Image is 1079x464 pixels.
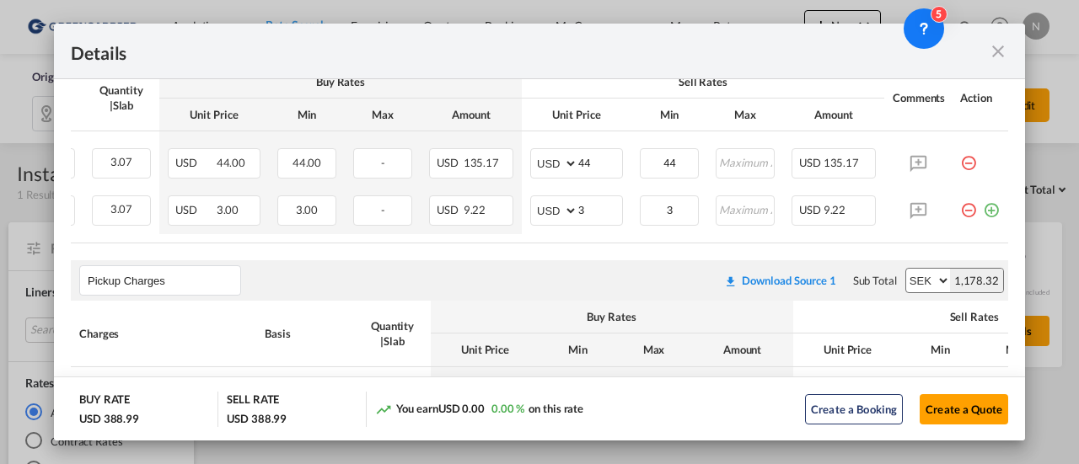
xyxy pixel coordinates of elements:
[437,203,461,216] span: USD
[217,156,246,169] span: 44.00
[159,99,269,131] th: Unit Price
[375,401,584,419] div: You earn on this rate
[439,309,785,324] div: Buy Rates
[530,74,876,89] div: Sell Rates
[464,203,486,216] span: 9.22
[79,392,130,411] div: BUY RATE
[168,74,513,89] div: Buy Rates
[217,203,239,216] span: 3.00
[799,203,821,216] span: USD
[79,411,139,426] div: USD 388.99
[265,326,346,341] div: Basis
[824,156,859,169] span: 135.17
[853,273,897,288] div: Sub Total
[793,333,903,366] th: Unit Price
[983,195,1000,212] md-icon: icon-plus-circle-outline green-400-fg
[491,402,524,415] span: 0.00 %
[175,156,214,169] span: USD
[296,203,319,216] span: 3.00
[724,274,836,287] div: Download original source rate sheet
[716,265,845,296] button: Download original source rate sheet
[110,202,133,216] span: 3.07
[381,156,385,169] span: -
[421,99,522,131] th: Amount
[54,24,1025,441] md-dialog: Pickup Door ...
[578,149,622,174] input: 44
[707,99,783,131] th: Max
[381,203,385,216] span: -
[884,66,952,131] th: Comments
[522,99,631,131] th: Unit Price
[960,195,977,212] md-icon: icon-minus-circle-outline red-400-fg pt-7
[979,333,1055,366] th: Max
[692,333,793,366] th: Amount
[717,196,774,221] input: Maximum Amount
[716,274,845,287] div: Download original source rate sheet
[950,269,1003,292] div: 1,178.32
[437,156,461,169] span: USD
[345,99,421,131] th: Max
[88,268,240,293] input: Leg Name
[227,411,287,426] div: USD 388.99
[988,41,1008,61] md-icon: icon-close fg-AAA8AD m-0 cursor
[293,156,322,169] span: 44.00
[952,66,1008,131] th: Action
[641,196,698,221] input: Minimum Amount
[920,394,1008,424] button: Create a Quote
[464,156,499,169] span: 135.17
[363,318,422,349] div: Quantity | Slab
[540,333,616,366] th: Min
[641,149,698,174] input: Minimum Amount
[805,394,903,424] button: Create a Booking
[799,156,821,169] span: USD
[616,333,692,366] th: Max
[717,149,774,174] input: Maximum Amount
[724,275,738,288] md-icon: icon-download
[431,333,540,366] th: Unit Price
[742,274,836,287] div: Download Source 1
[438,402,485,415] span: USD 0.00
[578,196,622,221] input: 3
[631,99,707,131] th: Min
[92,83,151,113] div: Quantity | Slab
[824,203,846,216] span: 9.22
[269,99,345,131] th: Min
[960,148,977,165] md-icon: icon-minus-circle-outline red-400-fg pt-7
[227,392,279,411] div: SELL RATE
[110,155,133,168] span: 3.07
[71,40,915,61] div: Details
[903,333,979,366] th: Min
[79,326,248,341] div: Charges
[375,401,392,418] md-icon: icon-trending-up
[783,99,884,131] th: Amount
[175,203,214,216] span: USD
